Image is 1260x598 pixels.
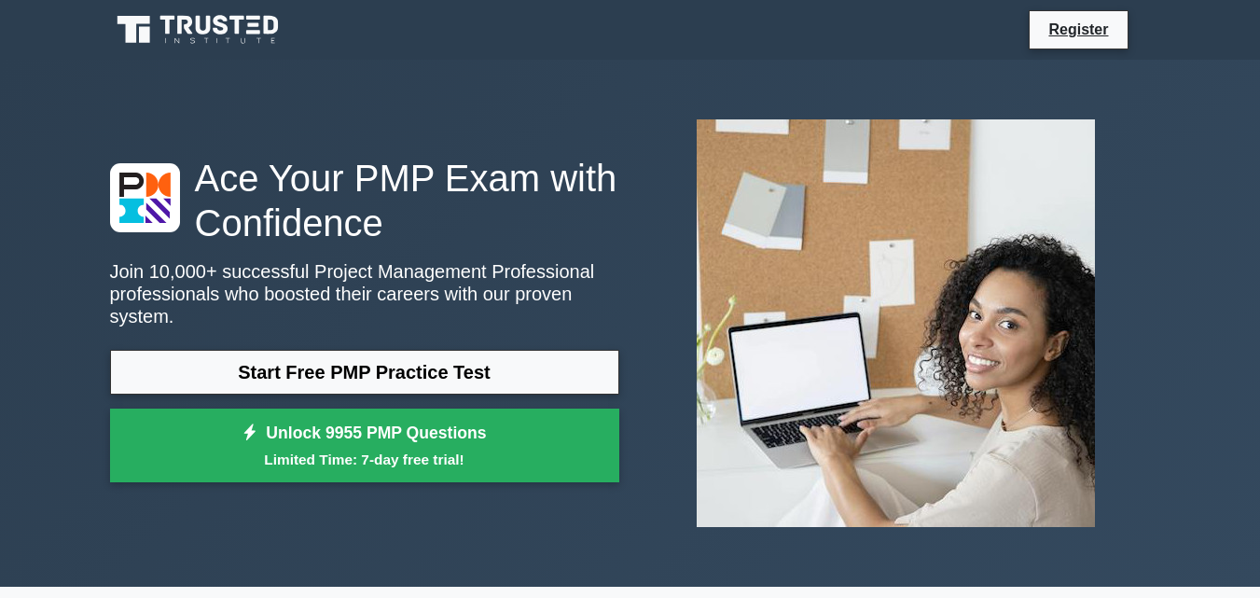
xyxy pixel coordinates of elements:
[110,260,619,327] p: Join 10,000+ successful Project Management Professional professionals who boosted their careers w...
[110,350,619,395] a: Start Free PMP Practice Test
[1037,18,1119,41] a: Register
[110,409,619,483] a: Unlock 9955 PMP QuestionsLimited Time: 7-day free trial!
[133,449,596,470] small: Limited Time: 7-day free trial!
[110,156,619,245] h1: Ace Your PMP Exam with Confidence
